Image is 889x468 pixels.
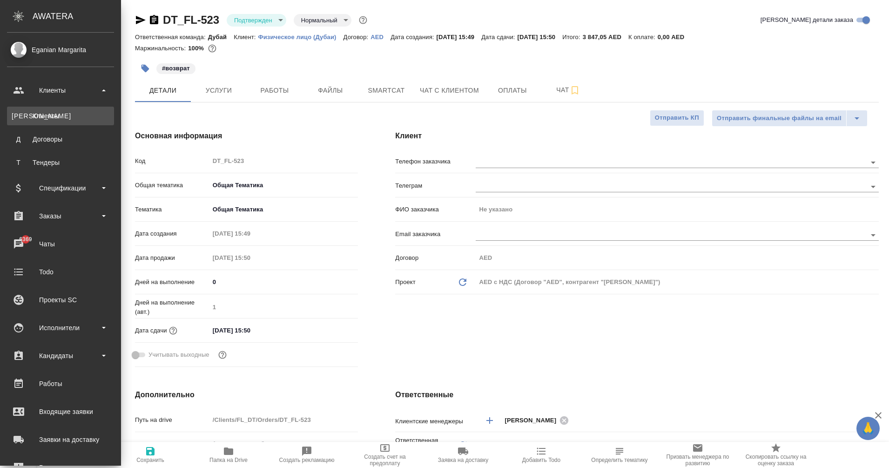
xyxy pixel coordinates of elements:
[867,229,880,242] button: Open
[279,457,335,463] span: Создать рекламацию
[7,321,114,335] div: Исполнители
[13,235,37,244] span: 6369
[258,33,343,41] a: Физическое лицо (Дубаи)
[583,34,628,41] p: 3 847,05 AED
[135,205,209,214] p: Тематика
[216,349,229,361] button: Выбери, если сб и вс нужно считать рабочими днями для выполнения заказа.
[395,130,879,142] h4: Клиент
[141,85,185,96] span: Детали
[346,442,424,468] button: Создать счет на предоплату
[135,389,358,400] h4: Дополнительно
[196,85,241,96] span: Услуги
[234,34,258,41] p: Клиент:
[562,34,582,41] p: Итого:
[546,84,591,96] span: Чат
[268,442,346,468] button: Создать рекламацию
[395,417,476,426] p: Клиентские менеджеры
[135,415,209,425] p: Путь на drive
[658,34,691,41] p: 0,00 AED
[258,34,343,41] p: Физическое лицо (Дубаи)
[7,153,114,172] a: ТТендеры
[135,278,209,287] p: Дней на выполнение
[2,288,119,312] a: Проекты SC
[742,454,809,467] span: Скопировать ссылку на оценку заказа
[12,111,109,121] div: Клиенты
[208,34,234,41] p: Дубай
[231,16,275,24] button: Подтвержден
[351,454,418,467] span: Создать счет на предоплату
[357,14,369,26] button: Доп статусы указывают на важность/срочность заказа
[135,14,146,26] button: Скопировать ссылку для ЯМессенджера
[476,274,879,290] div: AED с НДС (Договор "AED", контрагент "[PERSON_NAME]")
[476,203,879,216] input: Пустое поле
[395,157,476,166] p: Телефон заказчика
[135,156,209,166] p: Код
[591,457,647,463] span: Определить тематику
[12,158,109,167] div: Тендеры
[478,409,501,432] button: Добавить менеджера
[136,457,164,463] span: Сохранить
[395,436,457,454] p: Ответственная команда
[206,42,218,54] button: 0.00 AED;
[518,34,563,41] p: [DATE] 15:50
[420,85,479,96] span: Чат с клиентом
[111,442,189,468] button: Сохранить
[370,33,391,41] a: AED
[476,251,879,265] input: Пустое поле
[209,251,291,265] input: Пустое поле
[860,419,876,438] span: 🙏
[395,253,476,263] p: Договор
[580,442,659,468] button: Определить тематику
[867,156,880,169] button: Open
[395,205,476,214] p: ФИО заказчика
[298,16,340,24] button: Нормальный
[476,437,879,453] div: Дубай
[209,275,358,289] input: ✎ Введи что-нибудь
[148,350,209,359] span: Учитывать выходные
[162,64,190,73] p: #возврат
[7,265,114,279] div: Todo
[209,437,358,451] input: ✎ Введи что-нибудь
[655,113,699,123] span: Отправить КП
[395,181,476,190] p: Телеграм
[209,300,358,314] input: Пустое поле
[2,372,119,395] a: Работы
[502,442,580,468] button: Добавить Todo
[370,34,391,41] p: AED
[659,442,737,468] button: Призвать менеджера по развитию
[135,34,208,41] p: Ответственная команда:
[167,325,179,337] button: Если добавить услуги и заполнить их объемом, то дата рассчитается автоматически
[737,442,815,468] button: Скопировать ссылку на оценку заказа
[209,324,291,337] input: ✎ Введи что-нибудь
[209,177,358,193] div: Общая Тематика
[867,180,880,193] button: Open
[424,442,502,468] button: Заявка на доставку
[12,135,109,144] div: Договоры
[437,34,482,41] p: [DATE] 15:49
[7,130,114,149] a: ДДоговоры
[522,457,560,463] span: Добавить Todo
[209,413,358,427] input: Пустое поле
[135,130,358,142] h4: Основная информация
[664,454,731,467] span: Призвать менеджера по развитию
[135,229,209,238] p: Дата создания
[761,15,853,25] span: [PERSON_NAME] детали заказа
[364,85,409,96] span: Smartcat
[650,110,704,126] button: Отправить КП
[189,442,268,468] button: Папка на Drive
[2,400,119,423] a: Входящие заявки
[628,34,658,41] p: К оплате:
[391,34,436,41] p: Дата создания:
[33,7,121,26] div: AWATERA
[490,85,535,96] span: Оплаты
[569,85,580,96] svg: Подписаться
[135,58,155,79] button: Добавить тэг
[294,14,351,27] div: Подтвержден
[395,389,879,400] h4: Ответственные
[209,154,358,168] input: Пустое поле
[7,45,114,55] div: Eganian Margarita
[7,377,114,391] div: Работы
[7,405,114,419] div: Входящие заявки
[7,293,114,307] div: Проекты SC
[712,110,847,127] button: Отправить финальные файлы на email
